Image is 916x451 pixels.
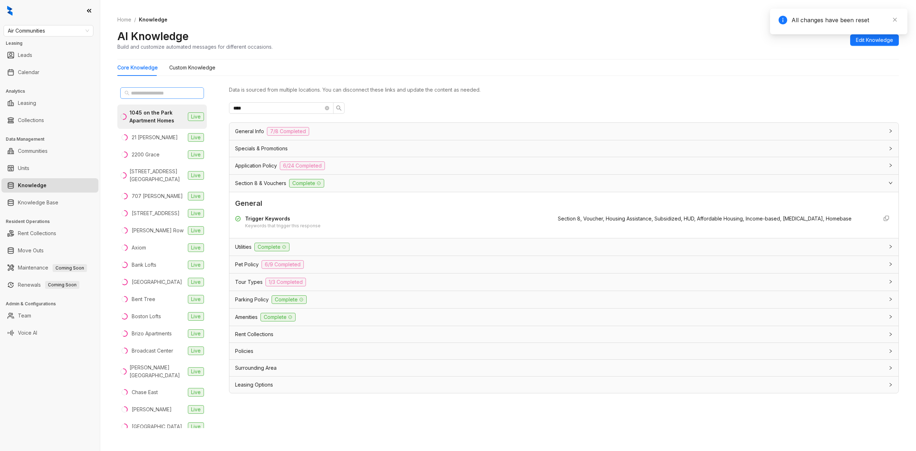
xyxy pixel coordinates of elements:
div: Tour Types1/3 Completed [229,273,898,291]
span: Live [188,388,204,397]
li: Rent Collections [1,226,98,241]
span: Live [188,367,204,376]
a: Collections [18,113,44,127]
a: Voice AI [18,326,37,340]
div: Broadcast Center [132,347,173,355]
a: Rent Collections [18,226,56,241]
span: search [336,105,342,111]
span: Complete [254,243,289,251]
span: Surrounding Area [235,364,277,372]
a: Units [18,161,29,175]
li: Units [1,161,98,175]
li: Leads [1,48,98,62]
span: collapsed [888,349,893,353]
div: UtilitiesComplete [229,238,898,256]
span: Live [188,295,204,304]
span: Section 8, Voucher, Housing Assistance, Subsidized, HUD, Affordable Housing, Income-based, [MEDIC... [558,215,852,222]
h2: AI Knowledge [117,29,189,43]
a: Leasing [18,96,36,110]
span: General [235,198,893,209]
span: 6/9 Completed [262,260,304,269]
span: Live [188,312,204,321]
span: Live [188,150,204,159]
div: Rent Collections [229,326,898,343]
h3: Leasing [6,40,100,47]
h3: Admin & Configurations [6,301,100,307]
div: [PERSON_NAME][GEOGRAPHIC_DATA] [130,364,185,379]
li: Knowledge Base [1,195,98,210]
div: Chase East [132,388,158,396]
span: collapsed [888,129,893,133]
div: Data is sourced from multiple locations. You can disconnect these links and update the content as... [229,86,899,94]
div: Section 8 & VouchersComplete [229,175,898,192]
li: Voice AI [1,326,98,340]
span: Knowledge [139,16,167,23]
span: 6/24 Completed [280,161,325,170]
li: Collections [1,113,98,127]
div: Specials & Promotions [229,140,898,157]
span: Section 8 & Vouchers [235,179,286,187]
span: Air Communities [8,25,89,36]
span: collapsed [888,315,893,319]
a: Communities [18,144,48,158]
div: [GEOGRAPHIC_DATA] [132,278,182,286]
div: Policies [229,343,898,359]
span: 7/8 Completed [267,127,309,136]
div: Keywords that trigger this response [245,223,321,229]
div: General Info7/8 Completed [229,123,898,140]
span: close-circle [325,106,329,110]
div: [PERSON_NAME] [132,406,172,413]
div: 707 [PERSON_NAME] [132,192,183,200]
li: Communities [1,144,98,158]
span: Live [188,346,204,355]
div: [STREET_ADDRESS] [132,209,180,217]
div: [STREET_ADDRESS][GEOGRAPHIC_DATA] [130,168,185,183]
span: Live [188,405,204,414]
h3: Resident Operations [6,218,100,225]
span: Live [188,192,204,200]
a: Move Outs [18,243,44,258]
div: [PERSON_NAME] Row [132,227,184,234]
a: Knowledge [18,178,47,193]
a: Team [18,309,31,323]
a: Calendar [18,65,39,79]
span: Live [188,261,204,269]
li: Leasing [1,96,98,110]
li: Calendar [1,65,98,79]
span: Application Policy [235,162,277,170]
span: Live [188,226,204,235]
span: Tour Types [235,278,263,286]
div: Core Knowledge [117,64,158,72]
span: Utilities [235,243,252,251]
span: Parking Policy [235,296,269,304]
span: Live [188,278,204,286]
a: Home [116,16,133,24]
span: General Info [235,127,264,135]
div: Pet Policy6/9 Completed [229,256,898,273]
div: Surrounding Area [229,360,898,376]
span: Live [188,133,204,142]
div: Bent Tree [132,295,155,303]
li: Team [1,309,98,323]
li: Move Outs [1,243,98,258]
div: AmenitiesComplete [229,309,898,326]
span: collapsed [888,163,893,168]
h3: Analytics [6,88,100,94]
span: Rent Collections [235,330,273,338]
div: Leasing Options [229,377,898,393]
span: collapsed [888,244,893,249]
span: collapsed [888,332,893,336]
span: Amenities [235,313,258,321]
span: Live [188,209,204,218]
span: search [125,91,130,96]
span: Live [188,112,204,121]
span: Pet Policy [235,261,259,268]
div: Build and customize automated messages for different occasions. [117,43,273,50]
span: collapsed [888,366,893,370]
span: Complete [260,313,296,321]
span: Live [188,422,204,431]
span: collapsed [888,262,893,266]
div: Application Policy6/24 Completed [229,157,898,174]
div: Boston Lofts [132,312,161,320]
